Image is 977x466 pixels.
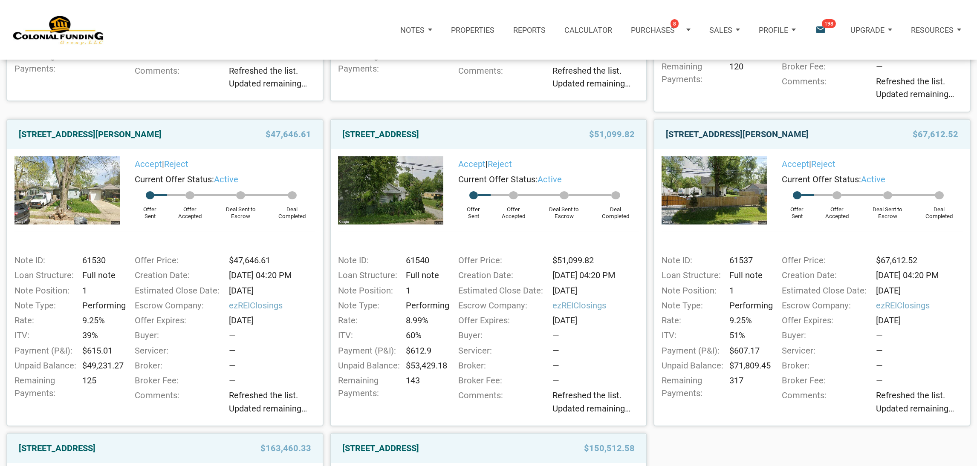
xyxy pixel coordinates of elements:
a: Sales [700,11,749,49]
div: 9.25% [78,314,124,327]
div: [DATE] [549,284,643,297]
div: — [552,344,644,357]
div: Remaining Payments: [10,374,78,400]
p: Reports [513,26,546,35]
img: 576457 [662,156,767,224]
div: Remaining Payments: [334,49,402,75]
div: Unpaid Balance: [10,359,78,372]
div: Note Position: [657,284,726,297]
div: $47,646.61 [225,254,320,267]
a: [STREET_ADDRESS][PERSON_NAME] [666,127,809,142]
a: Profile [749,11,805,49]
div: Comments: [454,64,549,94]
i: email [815,24,826,36]
div: Payment (P&I): [657,344,726,357]
span: Refreshed the list. Updated remaining payments on a few notes. We have 8 notes available for purc... [876,75,967,101]
div: Broker Fee: [778,60,872,73]
div: Offer Expires: [130,314,225,327]
div: Servicer: [778,344,872,357]
img: 575873 [14,156,120,224]
div: 1 [78,284,124,297]
div: Payment (P&I): [334,344,402,357]
div: $53,429.18 [402,359,448,372]
span: ezREIClosings [552,299,644,312]
div: Note Type: [657,299,726,312]
div: Offer Sent [133,199,167,220]
div: Note Position: [10,284,78,297]
div: Rate: [10,314,78,327]
img: 575926 [338,156,443,224]
span: — [229,375,236,385]
div: Escrow Company: [454,299,549,312]
div: Broker Fee: [130,374,225,387]
div: Note Type: [10,299,78,312]
button: Reports [504,11,555,49]
div: Estimated Close Date: [454,284,549,297]
div: Performing [402,299,448,312]
a: Purchases8 [621,11,700,49]
span: Current Offer Status: [782,174,861,184]
div: Offer Sent [780,199,814,220]
div: $51,099.82 [549,254,643,267]
a: [STREET_ADDRESS] [342,440,419,456]
div: Creation Date: [778,269,872,282]
div: — [229,359,320,372]
div: Offer Expires: [778,314,872,327]
div: Deal Sent to Escrow [860,199,916,220]
div: Buyer: [454,329,549,342]
span: Refreshed the list. Updated remaining payments on a few notes. We have 8 notes available for purc... [876,389,967,415]
div: Note Position: [334,284,402,297]
div: Broker Fee: [778,374,872,387]
a: Properties [442,11,504,49]
div: $71,809.45 [726,359,771,372]
div: Offer Price: [130,254,225,267]
div: 9.25% [726,314,771,327]
div: Loan Structure: [657,269,726,282]
span: active [538,174,562,184]
div: — [876,329,967,342]
img: NoteUnlimited [13,14,104,45]
span: 198 [822,19,836,28]
span: — [552,51,559,61]
div: Full note [402,269,448,282]
a: [STREET_ADDRESS][PERSON_NAME] [19,127,162,142]
span: 8 [671,19,679,28]
div: [DATE] [549,314,643,327]
a: [STREET_ADDRESS] [19,440,95,456]
div: [DATE] [872,314,967,327]
div: — [552,359,644,372]
a: Reject [164,159,188,169]
div: Creation Date: [130,269,225,282]
div: Buyer: [130,329,225,342]
div: Deal Completed [916,199,963,220]
div: Full note [78,269,124,282]
div: Broker: [130,359,225,372]
span: — [229,51,236,61]
div: $615.01 [78,344,124,357]
span: $163,460.33 [260,440,311,456]
p: Upgrade [850,26,885,35]
div: Buyer: [778,329,872,342]
div: Remaining Payments: [334,374,402,400]
p: Notes [400,26,425,35]
a: Accept [135,159,162,169]
div: 61537 [726,254,771,267]
div: — [229,329,320,342]
div: Offer Accepted [167,199,212,220]
div: $67,612.52 [872,254,967,267]
div: [DATE] [872,284,967,297]
div: Broker: [454,359,549,372]
div: Escrow Company: [778,299,872,312]
div: Comments: [130,389,225,418]
button: Profile [749,14,805,45]
button: Upgrade [841,14,902,45]
div: Comments: [778,75,872,104]
div: Deal Completed [592,199,639,220]
div: Unpaid Balance: [334,359,402,372]
div: Estimated Close Date: [778,284,872,297]
button: email198 [806,11,841,49]
div: 143 [402,374,448,400]
p: Properties [451,26,494,35]
span: $150,512.58 [584,440,635,456]
div: [DATE] 04:20 PM [872,269,967,282]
